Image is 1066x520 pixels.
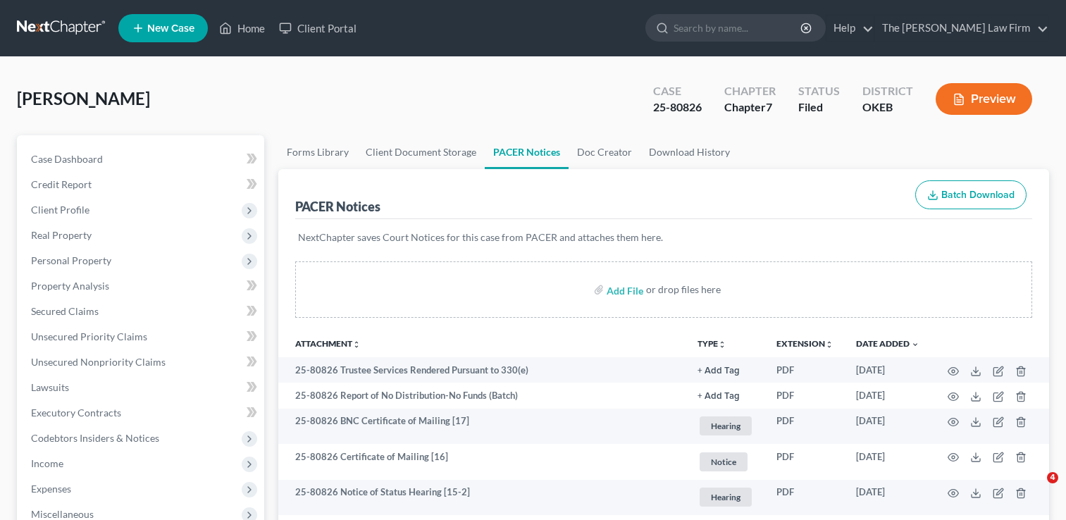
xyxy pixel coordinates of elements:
td: 25-80826 Certificate of Mailing [16] [278,444,686,480]
a: The [PERSON_NAME] Law Firm [875,16,1048,41]
div: or drop files here [646,283,721,297]
span: New Case [147,23,194,34]
span: Real Property [31,229,92,241]
a: Hearing [698,414,754,438]
a: Unsecured Priority Claims [20,324,264,349]
a: PACER Notices [485,135,569,169]
a: Doc Creator [569,135,640,169]
td: PDF [765,409,845,445]
a: Help [826,16,874,41]
a: + Add Tag [698,389,754,402]
span: Codebtors Insiders & Notices [31,432,159,444]
div: District [862,83,913,99]
button: Preview [936,83,1032,115]
i: unfold_more [718,340,726,349]
a: Attachmentunfold_more [295,338,361,349]
a: + Add Tag [698,364,754,377]
span: Hearing [700,416,752,435]
div: Status [798,83,840,99]
td: [DATE] [845,444,931,480]
i: expand_more [911,340,919,349]
div: PACER Notices [295,198,380,215]
span: Property Analysis [31,280,109,292]
div: Chapter [724,83,776,99]
span: Case Dashboard [31,153,103,165]
a: Date Added expand_more [856,338,919,349]
td: [DATE] [845,357,931,383]
a: Download History [640,135,738,169]
span: Credit Report [31,178,92,190]
p: NextChapter saves Court Notices for this case from PACER and attaches them here. [298,230,1029,244]
iframe: Intercom live chat [1018,472,1052,506]
td: 25-80826 Report of No Distribution-No Funds (Batch) [278,383,686,408]
button: TYPEunfold_more [698,340,726,349]
a: Forms Library [278,135,357,169]
a: Extensionunfold_more [776,338,833,349]
div: Case [653,83,702,99]
button: + Add Tag [698,392,740,401]
span: Unsecured Nonpriority Claims [31,356,166,368]
a: Hearing [698,485,754,509]
a: Unsecured Nonpriority Claims [20,349,264,375]
span: Lawsuits [31,381,69,393]
a: Secured Claims [20,299,264,324]
i: unfold_more [825,340,833,349]
span: Miscellaneous [31,508,94,520]
button: + Add Tag [698,366,740,376]
a: Credit Report [20,172,264,197]
div: OKEB [862,99,913,116]
a: Client Document Storage [357,135,485,169]
a: Notice [698,450,754,473]
div: Filed [798,99,840,116]
span: Client Profile [31,204,89,216]
span: [PERSON_NAME] [17,88,150,109]
td: PDF [765,357,845,383]
button: Batch Download [915,180,1027,210]
span: 7 [766,100,772,113]
input: Search by name... [674,15,802,41]
td: 25-80826 BNC Certificate of Mailing [17] [278,409,686,445]
a: Executory Contracts [20,400,264,426]
a: Home [212,16,272,41]
span: Income [31,457,63,469]
a: Lawsuits [20,375,264,400]
span: Hearing [700,488,752,507]
td: 25-80826 Trustee Services Rendered Pursuant to 330(e) [278,357,686,383]
span: Unsecured Priority Claims [31,330,147,342]
a: Case Dashboard [20,147,264,172]
span: Batch Download [941,189,1015,201]
td: 25-80826 Notice of Status Hearing [15-2] [278,480,686,516]
td: PDF [765,444,845,480]
td: PDF [765,383,845,408]
div: Chapter [724,99,776,116]
a: Property Analysis [20,273,264,299]
i: unfold_more [352,340,361,349]
td: [DATE] [845,480,931,516]
a: Client Portal [272,16,364,41]
td: PDF [765,480,845,516]
span: Personal Property [31,254,111,266]
td: [DATE] [845,383,931,408]
span: Expenses [31,483,71,495]
span: 4 [1047,472,1058,483]
div: 25-80826 [653,99,702,116]
span: Notice [700,452,748,471]
td: [DATE] [845,409,931,445]
span: Secured Claims [31,305,99,317]
span: Executory Contracts [31,407,121,419]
